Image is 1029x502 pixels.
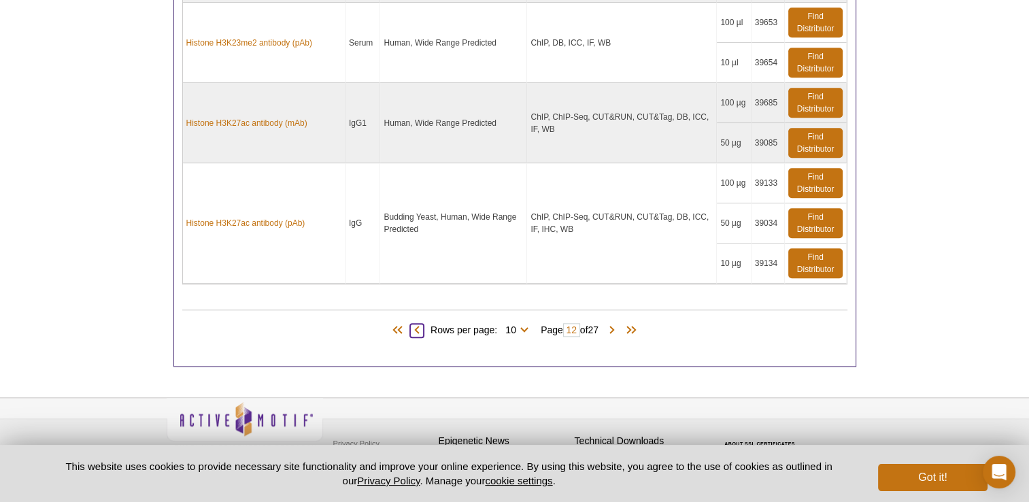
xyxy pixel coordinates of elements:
[42,459,856,488] p: This website uses cookies to provide necessary site functionality and improve your online experie...
[330,433,383,454] a: Privacy Policy
[619,324,639,337] span: Last Page
[345,163,381,284] td: IgG
[717,123,751,163] td: 50 µg
[711,422,813,452] table: Click to Verify - This site chose Symantec SSL for secure e-commerce and confidential communicati...
[485,475,552,486] button: cookie settings
[186,217,305,229] a: Histone H3K27ac antibody (pAb)
[410,324,424,337] span: Previous Page
[752,244,786,284] td: 39134
[878,464,987,491] button: Got it!
[717,43,751,83] td: 10 µl
[983,456,1015,488] div: Open Intercom Messenger
[724,441,795,446] a: ABOUT SSL CERTIFICATES
[357,475,420,486] a: Privacy Policy
[431,322,534,336] span: Rows per page:
[380,163,527,284] td: Budding Yeast, Human, Wide Range Predicted
[588,324,598,335] span: 27
[575,435,704,447] h4: Technical Downloads
[717,3,751,43] td: 100 µl
[167,398,323,453] img: Active Motif,
[527,3,717,83] td: ChIP, DB, ICC, IF, WB
[752,163,786,203] td: 39133
[380,83,527,163] td: Human, Wide Range Predicted
[186,117,307,129] a: Histone H3K27ac antibody (mAb)
[380,3,527,83] td: Human, Wide Range Predicted
[345,83,381,163] td: IgG1
[186,37,312,49] a: Histone H3K23me2 antibody (pAb)
[345,3,381,83] td: Serum
[752,123,786,163] td: 39085
[788,48,842,78] a: Find Distributor
[788,88,842,118] a: Find Distributor
[717,163,751,203] td: 100 µg
[752,3,786,43] td: 39653
[534,323,605,337] span: Page of
[788,208,842,238] a: Find Distributor
[752,43,786,83] td: 39654
[439,435,568,447] h4: Epigenetic News
[752,203,786,244] td: 39034
[605,324,619,337] span: Next Page
[390,324,410,337] span: First Page
[788,248,842,278] a: Find Distributor
[527,83,717,163] td: ChIP, ChIP-Seq, CUT&RUN, CUT&Tag, DB, ICC, IF, WB
[717,244,751,284] td: 10 µg
[752,83,786,123] td: 39685
[788,128,842,158] a: Find Distributor
[717,83,751,123] td: 100 µg
[527,163,717,284] td: ChIP, ChIP-Seq, CUT&RUN, CUT&Tag, DB, ICC, IF, IHC, WB
[788,7,842,37] a: Find Distributor
[717,203,751,244] td: 50 µg
[788,168,842,198] a: Find Distributor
